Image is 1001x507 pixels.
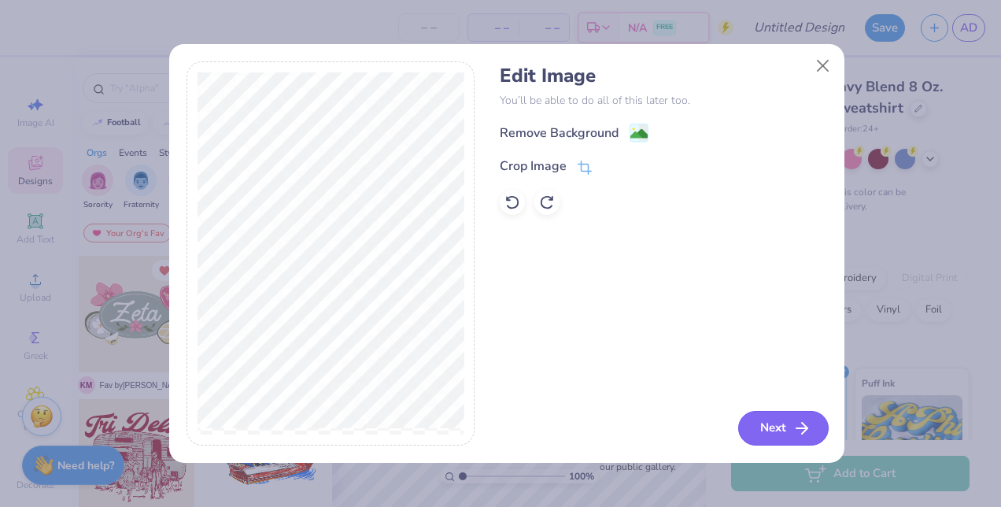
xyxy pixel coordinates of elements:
div: Crop Image [500,157,567,176]
button: Close [807,50,837,80]
p: You’ll be able to do all of this later too. [500,92,826,109]
h4: Edit Image [500,65,826,87]
button: Next [738,411,829,446]
div: Remove Background [500,124,619,142]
